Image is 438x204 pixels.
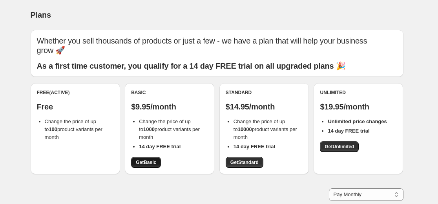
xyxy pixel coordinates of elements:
span: Get Unlimited [325,144,354,150]
a: GetUnlimited [320,141,359,152]
span: Plans [31,11,51,19]
b: 14 day FREE trial [234,144,275,149]
span: Get Basic [136,159,156,166]
p: Free [37,102,114,111]
p: Whether you sell thousands of products or just a few - we have a plan that will help your busines... [37,36,397,55]
p: $9.95/month [131,102,208,111]
div: Free (Active) [37,89,114,96]
b: 14 day FREE trial [328,128,369,134]
span: Change the price of up to product variants per month [139,118,200,140]
p: $19.95/month [320,102,397,111]
span: Change the price of up to product variants per month [45,118,102,140]
p: $14.95/month [226,102,303,111]
a: GetStandard [226,157,263,168]
span: Change the price of up to product variants per month [234,118,297,140]
div: Standard [226,89,303,96]
b: 100 [49,126,57,132]
b: 14 day FREE trial [139,144,181,149]
b: 10000 [238,126,252,132]
div: Unlimited [320,89,397,96]
span: Get Standard [230,159,259,166]
b: 1000 [143,126,155,132]
b: Unlimited price changes [328,118,387,124]
b: As a first time customer, you qualify for a 14 day FREE trial on all upgraded plans 🎉 [37,62,346,70]
a: GetBasic [131,157,161,168]
div: Basic [131,89,208,96]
